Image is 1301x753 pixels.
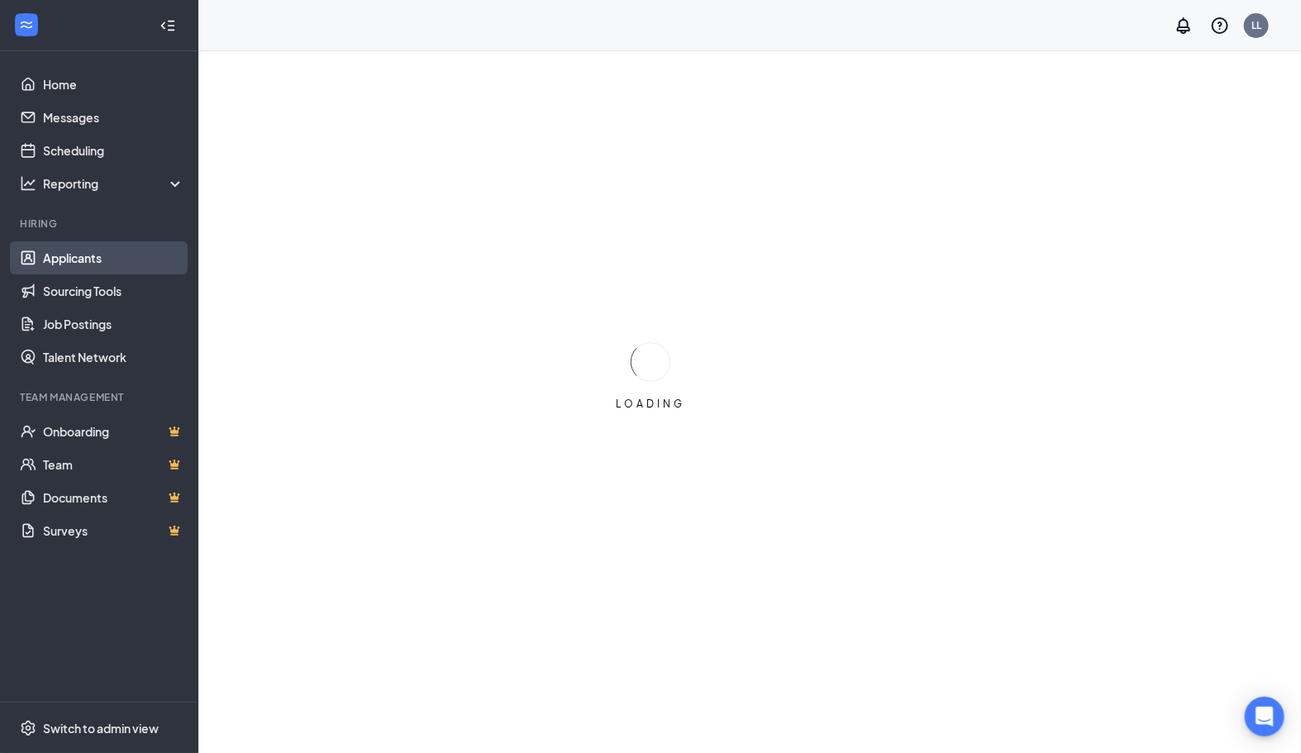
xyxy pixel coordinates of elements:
a: SurveysCrown [43,514,184,547]
a: OnboardingCrown [43,415,184,448]
svg: Settings [20,720,36,736]
div: Reporting [43,175,185,192]
div: Open Intercom Messenger [1245,697,1284,736]
a: Applicants [43,241,184,274]
svg: QuestionInfo [1210,16,1230,36]
div: LOADING [609,397,692,411]
a: Scheduling [43,134,184,167]
svg: Analysis [20,175,36,192]
div: LL [1251,18,1261,32]
a: Sourcing Tools [43,274,184,307]
a: Talent Network [43,341,184,374]
div: Hiring [20,217,181,231]
a: Job Postings [43,307,184,341]
a: TeamCrown [43,448,184,481]
svg: Notifications [1174,16,1194,36]
svg: Collapse [160,17,176,34]
div: Switch to admin view [43,720,159,736]
a: Messages [43,101,184,134]
a: DocumentsCrown [43,481,184,514]
svg: WorkstreamLogo [18,17,35,33]
div: Team Management [20,390,181,404]
a: Home [43,68,184,101]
